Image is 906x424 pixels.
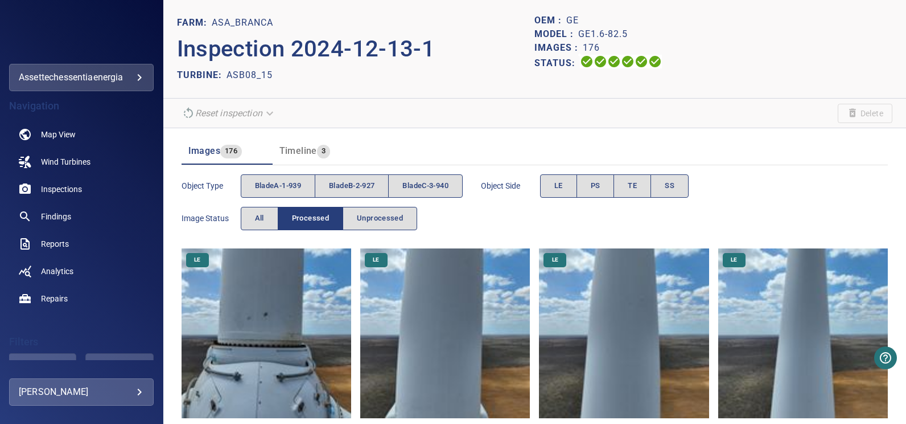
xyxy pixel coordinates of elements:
[19,383,144,401] div: [PERSON_NAME]
[241,174,463,198] div: objectType
[19,68,144,87] div: assettechessentiaenergia
[195,108,262,119] em: Reset inspection
[576,174,615,198] button: PS
[41,293,68,304] span: Repairs
[177,32,535,66] p: Inspection 2024-12-13-1
[9,336,154,348] h4: Filters
[580,55,594,68] svg: Uploading 100%
[9,148,154,176] a: windturbines noActive
[635,55,648,68] svg: Matching 100%
[279,145,317,156] span: Timeline
[534,55,580,71] p: Status:
[177,68,226,82] p: TURBINE:
[317,145,330,158] span: 3
[583,41,600,55] p: 176
[402,180,448,193] span: bladeC-3-940
[534,14,566,27] p: OEM :
[24,23,138,46] img: assettechessentiaenergia-logo
[278,207,343,230] button: Processed
[578,27,628,41] p: GE1.6-82.5
[212,16,273,30] p: Asa_Branca
[9,121,154,148] a: map noActive
[343,207,417,230] button: Unprocessed
[665,180,674,193] span: SS
[621,55,635,68] svg: ML Processing 100%
[255,212,264,225] span: All
[315,174,389,198] button: bladeB-2-927
[9,230,154,258] a: reports noActive
[481,180,540,191] span: Object Side
[540,174,577,198] button: LE
[220,145,242,158] span: 176
[177,103,281,123] div: Unable to reset the inspection due to its current status
[591,180,600,193] span: PS
[182,213,241,224] span: Image Status
[9,64,154,91] div: assettechessentiaenergia
[9,203,154,230] a: findings noActive
[534,41,583,55] p: Images :
[607,55,621,68] svg: Selecting 100%
[594,55,607,68] svg: Data Formatted 100%
[540,174,689,198] div: objectSide
[613,174,651,198] button: TE
[177,103,281,123] div: Reset inspection
[9,258,154,285] a: analytics noActive
[554,180,563,193] span: LE
[9,285,154,312] a: repairs noActive
[724,256,744,264] span: LE
[41,156,90,168] span: Wind Turbines
[329,180,374,193] span: bladeB-2-927
[628,180,637,193] span: TE
[41,211,71,222] span: Findings
[177,16,212,30] p: FARM:
[41,129,76,140] span: Map View
[187,256,207,264] span: LE
[41,266,73,277] span: Analytics
[241,207,278,230] button: All
[41,184,82,195] span: Inspections
[292,212,329,225] span: Processed
[357,212,403,225] span: Unprocessed
[188,145,220,156] span: Images
[838,104,892,123] span: Unable to delete the inspection due to your user permissions
[241,207,418,230] div: imageStatus
[41,238,69,250] span: Reports
[241,174,315,198] button: bladeA-1-939
[9,176,154,203] a: inspections noActive
[566,14,579,27] p: GE
[388,174,462,198] button: bladeC-3-940
[255,180,301,193] span: bladeA-1-939
[226,68,273,82] p: ASB08_15
[366,256,386,264] span: LE
[545,256,565,264] span: LE
[648,55,662,68] svg: Classification 100%
[534,27,578,41] p: Model :
[182,180,241,191] span: Object type
[9,100,154,112] h4: Navigation
[650,174,689,198] button: SS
